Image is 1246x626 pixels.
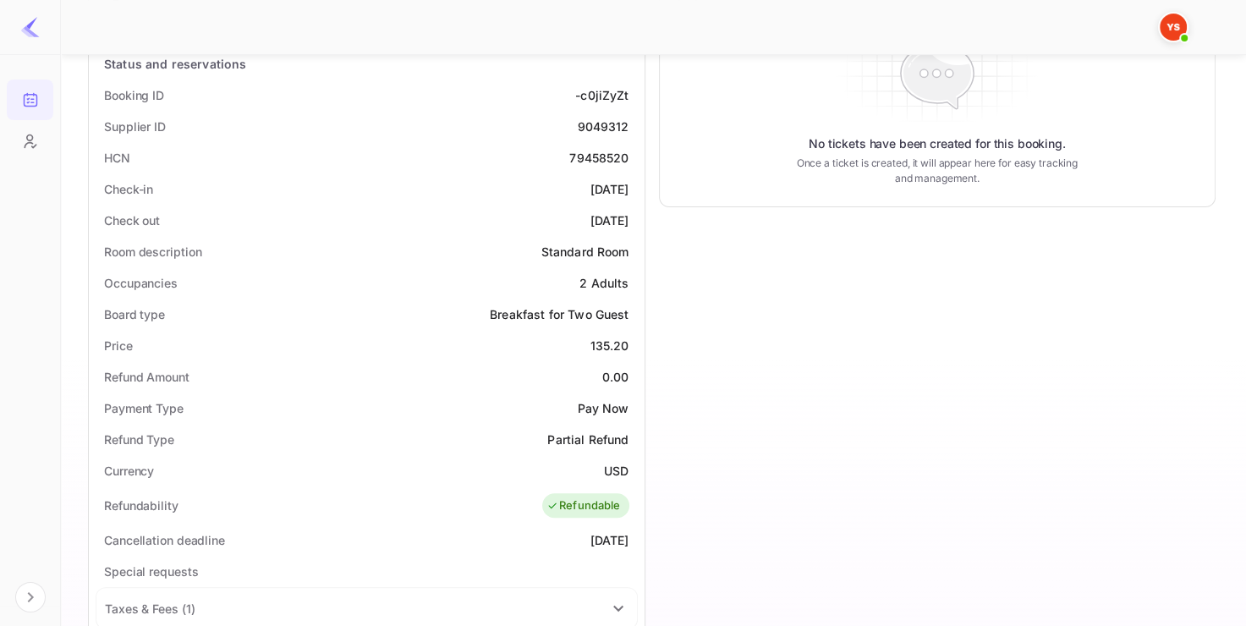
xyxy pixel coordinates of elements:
div: Room description [104,243,201,261]
div: HCN [104,149,130,167]
div: Occupancies [104,274,178,292]
div: Status and reservations [104,55,246,73]
div: 79458520 [569,149,628,167]
div: Price [104,337,133,354]
div: Pay Now [577,399,628,417]
div: Refund Amount [104,368,189,386]
div: 135.20 [590,337,629,354]
div: Cancellation deadline [104,531,225,549]
div: Currency [104,462,154,480]
div: Board type [104,305,165,323]
div: 9049312 [577,118,628,135]
div: USD [604,462,628,480]
div: Refundable [546,497,621,514]
div: Booking ID [104,86,164,104]
button: Expand navigation [15,582,46,612]
a: Bookings [7,80,53,118]
a: Customers [7,121,53,160]
div: Check-in [104,180,153,198]
div: [DATE] [590,180,629,198]
div: Payment Type [104,399,184,417]
div: [DATE] [590,531,629,549]
div: 0.00 [602,368,629,386]
img: Yandex Support [1160,14,1187,41]
div: Taxes & Fees ( 1 ) [105,600,195,618]
p: Once a ticket is created, it will appear here for easy tracking and management. [788,156,1086,186]
div: Breakfast for Two Guest [490,305,628,323]
div: Supplier ID [104,118,166,135]
div: Standard Room [541,243,629,261]
div: 2 Adults [579,274,628,292]
p: No tickets have been created for this booking. [809,135,1066,152]
div: Partial Refund [547,431,628,448]
div: Special requests [104,563,198,580]
div: -c0jiZyZt [575,86,628,104]
img: LiteAPI [20,17,41,37]
div: [DATE] [590,211,629,229]
div: Refundability [104,497,178,514]
div: Refund Type [104,431,174,448]
div: Check out [104,211,160,229]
